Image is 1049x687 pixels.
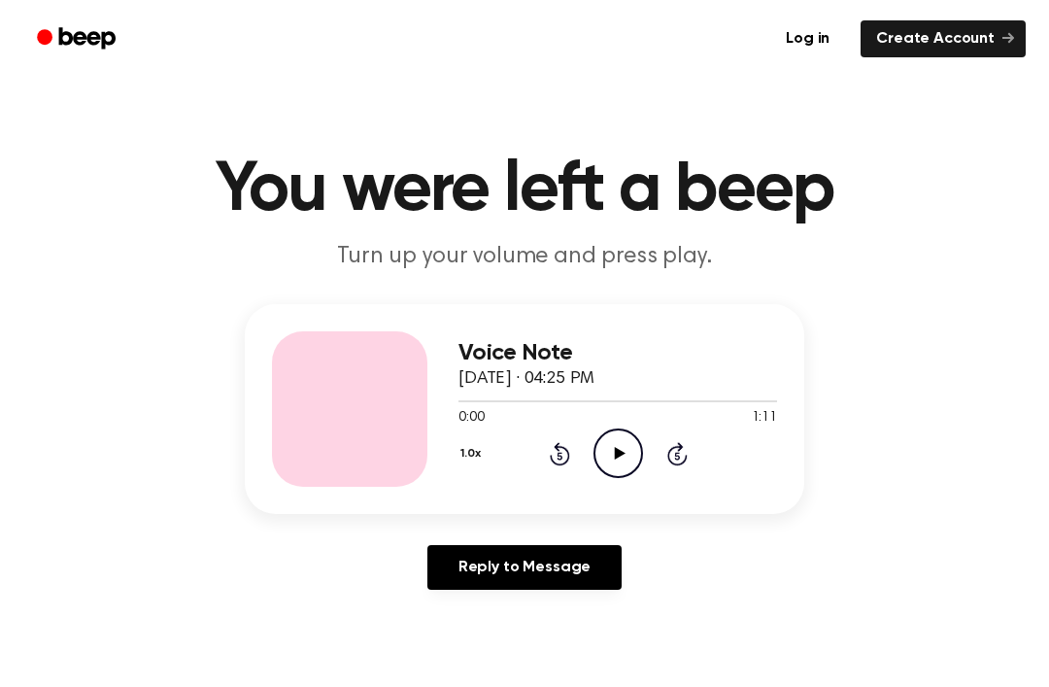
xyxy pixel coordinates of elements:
[152,241,897,273] p: Turn up your volume and press play.
[752,408,777,429] span: 1:11
[23,20,133,58] a: Beep
[458,340,777,366] h3: Voice Note
[27,155,1022,225] h1: You were left a beep
[427,545,622,590] a: Reply to Message
[861,20,1026,57] a: Create Account
[458,370,594,388] span: [DATE] · 04:25 PM
[458,437,488,470] button: 1.0x
[458,408,484,429] span: 0:00
[766,17,849,61] a: Log in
